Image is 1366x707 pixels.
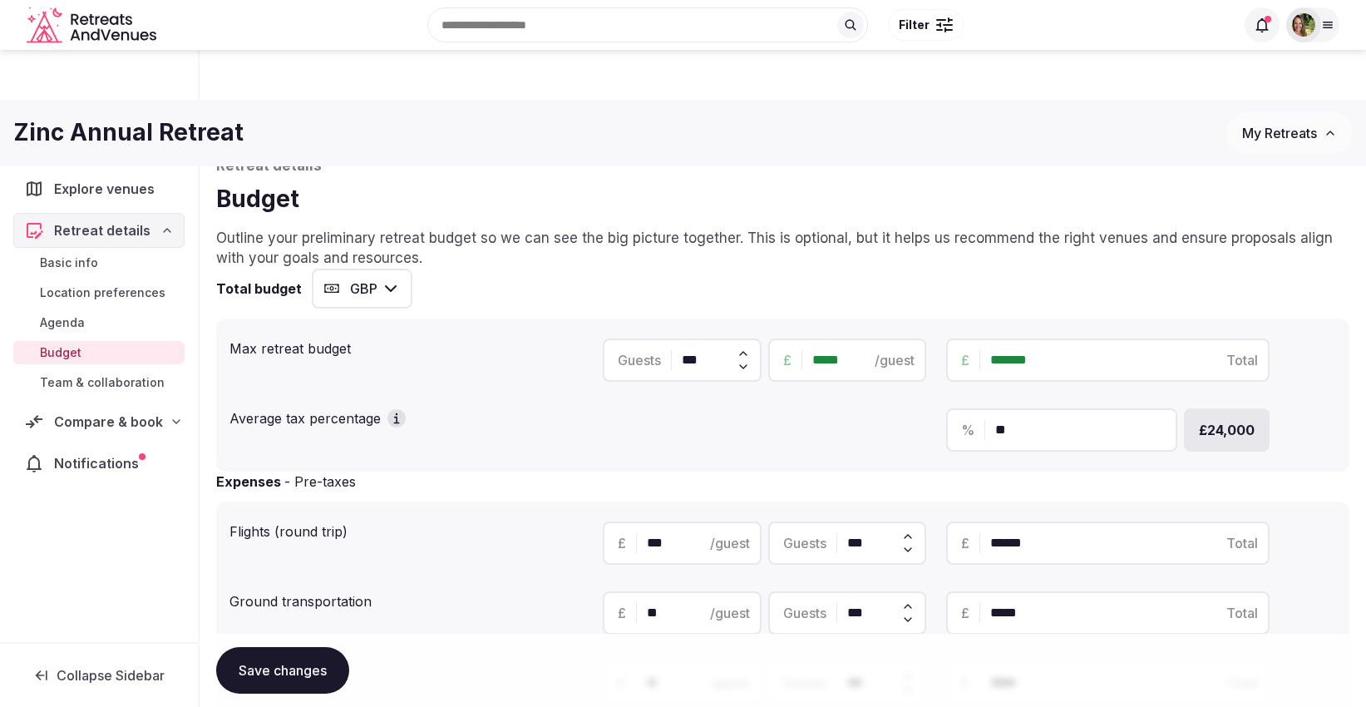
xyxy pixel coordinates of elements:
a: Agenda [13,311,185,334]
span: £24,000 [1199,420,1255,440]
p: Outline your preliminary retreat budget so we can see the big picture together. This is optional,... [216,229,1349,269]
div: Max retreat budget [229,332,589,358]
span: Filter [899,17,930,33]
span: Guests [618,350,661,370]
div: - Pre-taxes [284,472,356,492]
h2: Total budget [216,279,302,299]
a: Visit the homepage [27,7,160,44]
span: Notifications [54,453,145,473]
button: Save changes [216,647,349,694]
span: My Retreats [1242,125,1317,141]
span: £ [961,533,969,553]
button: Collapse Sidebar [13,657,185,694]
span: % [961,420,974,440]
div: Average tax percentage [229,402,589,428]
span: Agenda [40,314,85,331]
span: Total [1226,603,1258,623]
div: Ground transportation [229,585,589,611]
div: Flights (round trip) [229,515,589,541]
button: GBP [312,269,412,309]
button: Filter [888,9,964,41]
a: Team & collaboration [13,371,185,394]
span: £ [961,603,969,623]
span: Guests [783,603,826,623]
span: Total [1226,533,1258,553]
a: Location preferences [13,281,185,304]
span: Team & collaboration [40,374,165,391]
span: £ [618,533,626,553]
span: Basic info [40,255,98,271]
a: Basic info [13,251,185,274]
span: Budget [40,344,81,361]
button: My Retreats [1226,112,1353,154]
svg: Retreats and Venues company logo [27,7,160,44]
span: Total [1226,350,1258,370]
span: Guests [783,533,826,553]
span: /guest [710,533,750,553]
h2: Expenses [216,472,281,492]
a: Budget [13,341,185,364]
a: Notifications [13,446,185,481]
span: Collapse Sidebar [57,667,165,684]
span: Retreat details [54,220,150,240]
h1: Zinc Annual Retreat [13,116,244,149]
h1: Budget [216,183,1349,215]
img: Shay Tippie [1292,13,1315,37]
span: /guest [710,603,750,623]
a: Explore venues [13,171,185,206]
span: Compare & book [54,412,163,432]
span: Explore venues [54,179,161,199]
span: Location preferences [40,284,165,301]
span: £ [618,603,626,623]
span: £ [783,350,791,370]
span: /guest [875,350,915,370]
span: £ [961,350,969,370]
